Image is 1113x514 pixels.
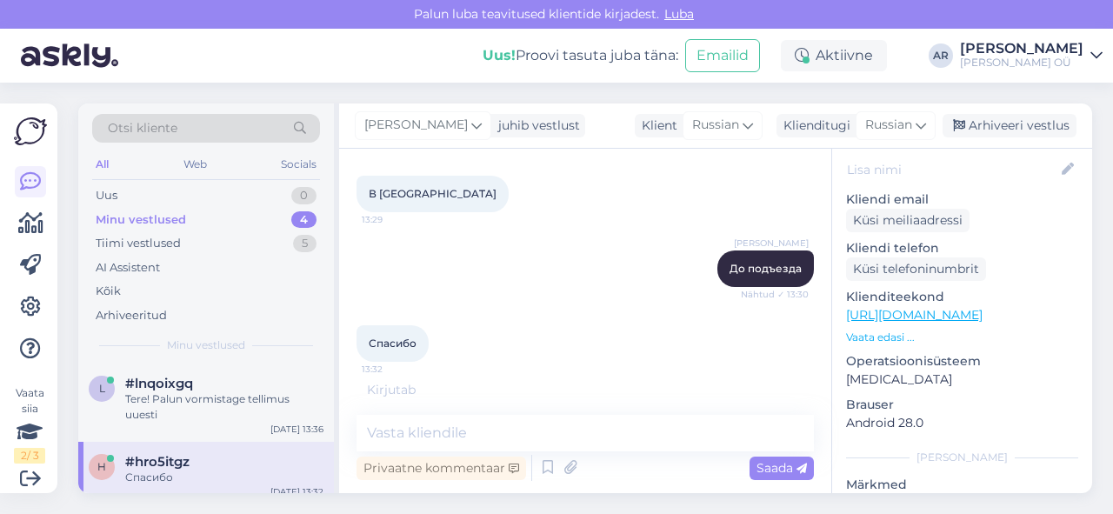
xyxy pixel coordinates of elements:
[270,423,323,436] div: [DATE] 13:36
[291,187,317,204] div: 0
[943,114,1076,137] div: Arhiveeri vestlus
[846,370,1078,389] p: [MEDICAL_DATA]
[929,43,953,68] div: AR
[776,117,850,135] div: Klienditugi
[659,6,699,22] span: Luba
[491,117,580,135] div: juhib vestlust
[741,288,809,301] span: Nähtud ✓ 13:30
[418,382,421,397] span: .
[108,119,177,137] span: Otsi kliente
[756,460,807,476] span: Saada
[96,211,186,229] div: Minu vestlused
[167,337,245,353] span: Minu vestlused
[692,116,739,135] span: Russian
[847,160,1058,179] input: Lisa nimi
[180,153,210,176] div: Web
[291,211,317,229] div: 4
[846,396,1078,414] p: Brauser
[125,454,190,470] span: #hro5itgz
[96,259,160,277] div: AI Assistent
[846,307,983,323] a: [URL][DOMAIN_NAME]
[96,307,167,324] div: Arhiveeritud
[846,190,1078,209] p: Kliendi email
[96,235,181,252] div: Tiimi vestlused
[99,382,105,395] span: l
[781,40,887,71] div: Aktiivne
[14,117,47,145] img: Askly Logo
[125,376,193,391] span: #lnqoixgq
[416,382,418,397] span: .
[846,450,1078,465] div: [PERSON_NAME]
[960,42,1083,56] div: [PERSON_NAME]
[846,288,1078,306] p: Klienditeekond
[846,476,1078,494] p: Märkmed
[357,457,526,480] div: Privaatne kommentaar
[846,330,1078,345] p: Vaata edasi ...
[362,363,427,376] span: 13:32
[369,337,417,350] span: Спасибо
[14,448,45,464] div: 2 / 3
[97,460,106,473] span: h
[14,385,45,464] div: Vaata siia
[270,485,323,498] div: [DATE] 13:32
[960,42,1103,70] a: [PERSON_NAME][PERSON_NAME] OÜ
[635,117,677,135] div: Klient
[846,209,970,232] div: Küsi meiliaadressi
[685,39,760,72] button: Emailid
[96,283,121,300] div: Kõik
[483,45,678,66] div: Proovi tasuta juba täna:
[357,381,814,399] div: Kirjutab
[125,391,323,423] div: Tere! Palun vormistage tellimus uuesti
[293,235,317,252] div: 5
[364,116,468,135] span: [PERSON_NAME]
[960,56,1083,70] div: [PERSON_NAME] OÜ
[92,153,112,176] div: All
[734,237,809,250] span: [PERSON_NAME]
[846,239,1078,257] p: Kliendi telefon
[277,153,320,176] div: Socials
[369,187,497,200] span: В [GEOGRAPHIC_DATA]
[846,352,1078,370] p: Operatsioonisüsteem
[865,116,912,135] span: Russian
[125,470,323,485] div: Спасибо
[96,187,117,204] div: Uus
[362,213,427,226] span: 13:29
[846,414,1078,432] p: Android 28.0
[483,47,516,63] b: Uus!
[730,262,802,275] span: До подъезда
[846,257,986,281] div: Küsi telefoninumbrit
